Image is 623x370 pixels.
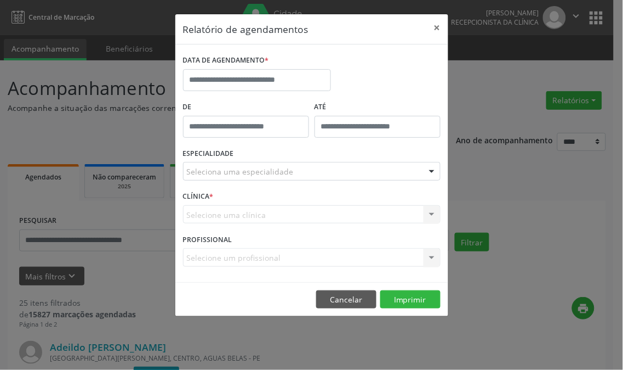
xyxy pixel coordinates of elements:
label: DATA DE AGENDAMENTO [183,52,269,69]
h5: Relatório de agendamentos [183,22,308,36]
button: Imprimir [380,290,441,309]
label: CLÍNICA [183,188,214,205]
label: ESPECIALIDADE [183,145,234,162]
button: Close [426,14,448,41]
span: Seleciona uma especialidade [187,166,294,177]
label: ATÉ [315,99,441,116]
label: De [183,99,309,116]
label: PROFISSIONAL [183,231,232,248]
button: Cancelar [316,290,376,309]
